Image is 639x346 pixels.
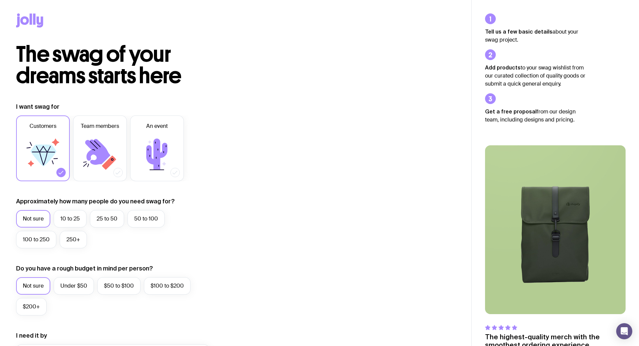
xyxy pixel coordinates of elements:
[16,210,50,228] label: Not sure
[60,231,87,248] label: 250+
[485,28,586,44] p: about your swag project.
[485,63,586,88] p: to your swag wishlist from our curated collection of quality goods or submit a quick general enqu...
[616,323,632,339] div: Open Intercom Messenger
[485,108,537,114] strong: Get a free proposal
[16,103,59,111] label: I want swag for
[16,41,181,89] span: The swag of your dreams starts here
[16,298,47,315] label: $200+
[97,277,141,295] label: $50 to $100
[16,264,153,273] label: Do you have a rough budget in mind per person?
[16,197,175,205] label: Approximately how many people do you need swag for?
[485,107,586,124] p: from our design team, including designs and pricing.
[54,277,94,295] label: Under $50
[144,277,191,295] label: $100 to $200
[16,231,56,248] label: 100 to 250
[146,122,168,130] span: An event
[127,210,165,228] label: 50 to 100
[16,277,50,295] label: Not sure
[485,29,552,35] strong: Tell us a few basic details
[30,122,56,130] span: Customers
[54,210,87,228] label: 10 to 25
[16,332,47,340] label: I need it by
[90,210,124,228] label: 25 to 50
[81,122,119,130] span: Team members
[485,64,521,70] strong: Add products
